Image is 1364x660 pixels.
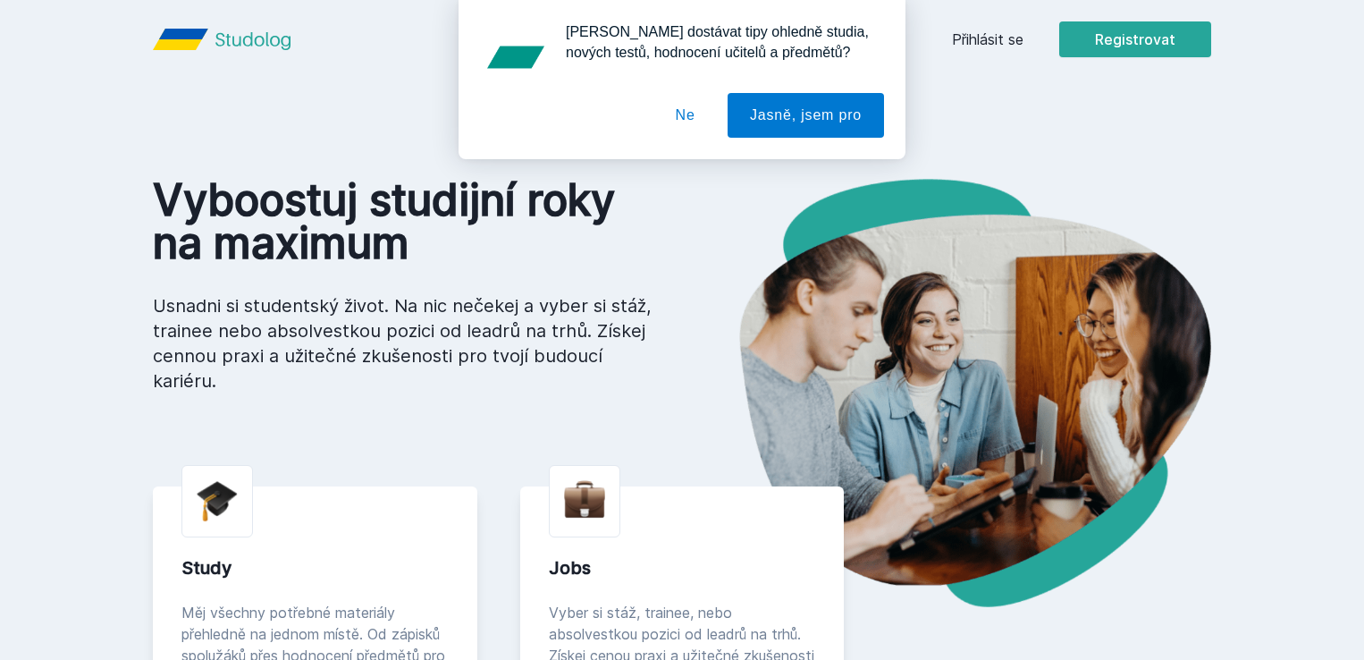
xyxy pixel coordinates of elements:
div: Jobs [549,555,816,580]
img: briefcase.png [564,477,605,522]
button: Ne [653,93,718,138]
div: Study [181,555,449,580]
img: graduation-cap.png [197,480,238,522]
p: Usnadni si studentský život. Na nic nečekej a vyber si stáž, trainee nebo absolvestkou pozici od ... [153,293,653,393]
img: hero.png [682,179,1211,607]
img: notification icon [480,21,551,93]
button: Jasně, jsem pro [728,93,884,138]
h1: Vyboostuj studijní roky na maximum [153,179,653,265]
div: [PERSON_NAME] dostávat tipy ohledně studia, nových testů, hodnocení učitelů a předmětů? [551,21,884,63]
